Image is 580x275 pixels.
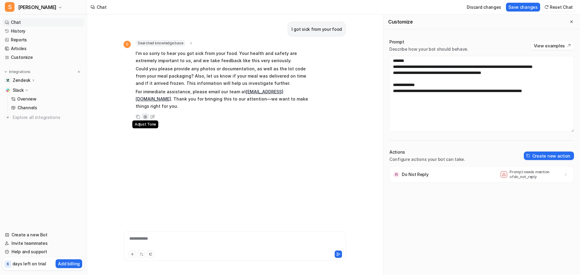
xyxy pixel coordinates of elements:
p: Prompt [389,39,469,45]
p: Integrations [9,69,31,74]
p: Actions [389,149,465,155]
p: Describe how your bot should behave. [389,46,469,52]
span: Searched knowledge base [136,40,185,46]
button: Integrations [2,69,32,75]
div: Chat [97,4,107,10]
a: Overview [9,95,84,103]
a: Invite teammates [2,239,84,248]
a: [EMAIL_ADDRESS][DOMAIN_NAME] [136,89,283,101]
a: Chat [2,18,84,27]
a: Customize [2,53,84,62]
a: Channels [9,104,84,112]
span: S [5,2,14,12]
p: 6 [7,261,9,267]
span: S [124,41,131,48]
img: explore all integrations [5,114,11,120]
h2: Customize [388,19,413,25]
button: Reset Chat [543,3,575,11]
img: expand menu [4,70,8,74]
span: [PERSON_NAME] [18,3,56,11]
img: create-action-icon.svg [526,154,530,158]
button: Save changes [506,3,540,11]
p: I got sick from your food [292,26,342,33]
span: Explore all integrations [13,113,82,122]
a: Create a new Bot [2,231,84,239]
p: days left on trial [12,261,46,267]
p: Prompt needs mention of do_not_reply [510,170,558,179]
img: Do Not Reply icon [393,171,399,177]
p: Could you please provide any photos or documentation, as well as the lot code from your meal pack... [136,65,312,87]
img: menu_add.svg [77,70,81,74]
a: History [2,27,84,35]
p: Overview [17,96,37,102]
img: reset [544,5,549,9]
p: Configure actions your bot can take. [389,156,465,162]
button: Close flyout [568,18,575,25]
p: Do Not Reply [402,171,429,177]
p: Channels [18,105,37,111]
a: Explore all integrations [2,113,84,122]
p: Zendesk [13,77,31,83]
img: Zendesk [6,78,10,82]
img: Slack [6,88,10,92]
a: Help and support [2,248,84,256]
p: Slack [13,87,24,93]
p: Add billing [58,261,80,267]
p: I'm so sorry to hear you got sick from your food. Your health and safety are extremely important ... [136,50,312,64]
button: Add billing [56,259,82,268]
p: For immediate assistance, please email our team at . Thank you for bringing this to our attention... [136,88,312,110]
span: Adjust Tone [132,120,158,128]
button: Create new action [524,152,574,160]
a: Reports [2,36,84,44]
button: Discard changes [464,3,504,11]
button: View examples [531,41,574,50]
a: Articles [2,44,84,53]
